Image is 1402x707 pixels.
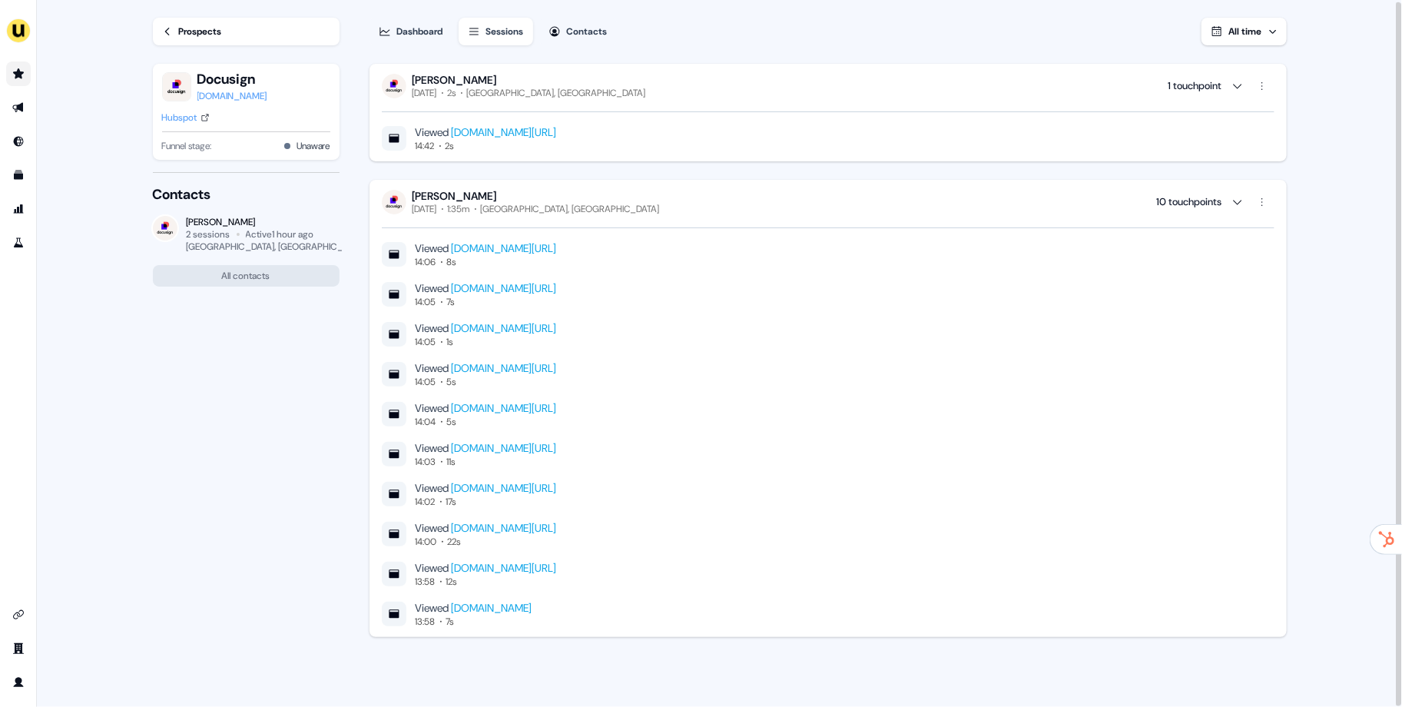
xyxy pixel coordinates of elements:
[416,520,557,536] div: Viewed
[416,440,557,456] div: Viewed
[382,99,1274,152] div: [PERSON_NAME][DATE]2s[GEOGRAPHIC_DATA], [GEOGRAPHIC_DATA] 1 touchpoint
[246,228,314,241] div: Active 1 hour ago
[6,602,31,627] a: Go to integrations
[416,400,557,416] div: Viewed
[416,124,557,140] div: Viewed
[6,231,31,255] a: Go to experiments
[197,88,267,104] a: [DOMAIN_NAME]
[452,281,557,295] a: [DOMAIN_NAME][URL]
[452,481,557,495] a: [DOMAIN_NAME][URL]
[446,140,454,152] div: 2s
[452,561,557,575] a: [DOMAIN_NAME][URL]
[6,95,31,120] a: Go to outbound experience
[6,129,31,154] a: Go to Inbound
[447,336,453,348] div: 1s
[416,336,436,348] div: 14:05
[447,256,456,268] div: 8s
[446,576,457,588] div: 12s
[187,241,367,253] div: [GEOGRAPHIC_DATA], [GEOGRAPHIC_DATA]
[452,401,557,415] a: [DOMAIN_NAME][URL]
[187,228,230,241] div: 2 sessions
[416,376,436,388] div: 14:05
[416,360,557,376] div: Viewed
[448,536,461,548] div: 22s
[153,265,340,287] button: All contacts
[416,280,557,296] div: Viewed
[416,296,436,308] div: 14:05
[448,203,470,215] div: 1:35m
[447,416,456,428] div: 5s
[452,125,557,139] a: [DOMAIN_NAME][URL]
[1157,194,1222,210] div: 10 touchpoints
[413,203,437,215] div: [DATE]
[416,480,557,496] div: Viewed
[452,361,557,375] a: [DOMAIN_NAME][URL]
[467,87,646,99] div: [GEOGRAPHIC_DATA], [GEOGRAPHIC_DATA]
[382,73,1274,99] button: [PERSON_NAME][DATE]2s[GEOGRAPHIC_DATA], [GEOGRAPHIC_DATA] 1 touchpoint
[416,496,436,508] div: 14:02
[416,536,437,548] div: 14:00
[153,185,340,204] div: Contacts
[459,18,533,45] button: Sessions
[1168,78,1222,94] div: 1 touchpoint
[162,110,197,125] div: Hubspot
[6,197,31,221] a: Go to attribution
[416,241,557,256] div: Viewed
[416,140,435,152] div: 14:42
[416,256,436,268] div: 14:06
[297,138,330,154] button: Unaware
[413,189,660,203] div: [PERSON_NAME]
[416,560,557,576] div: Viewed
[6,163,31,188] a: Go to templates
[447,376,456,388] div: 5s
[447,456,456,468] div: 11s
[413,87,437,99] div: [DATE]
[370,18,452,45] button: Dashboard
[162,110,210,125] a: Hubspot
[446,496,456,508] div: 17s
[452,521,557,535] a: [DOMAIN_NAME][URL]
[6,636,31,661] a: Go to team
[179,24,222,39] div: Prospects
[416,616,436,628] div: 13:58
[6,61,31,86] a: Go to prospects
[416,320,557,336] div: Viewed
[539,18,617,45] button: Contacts
[382,189,1274,215] button: [PERSON_NAME][DATE]1:35m[GEOGRAPHIC_DATA], [GEOGRAPHIC_DATA] 10 touchpoints
[448,87,456,99] div: 2s
[452,241,557,255] a: [DOMAIN_NAME][URL]
[397,24,443,39] div: Dashboard
[446,616,454,628] div: 7s
[486,24,524,39] div: Sessions
[452,441,557,455] a: [DOMAIN_NAME][URL]
[416,456,436,468] div: 14:03
[416,416,436,428] div: 14:04
[1201,18,1287,45] button: All time
[187,216,340,228] div: [PERSON_NAME]
[447,296,455,308] div: 7s
[416,576,436,588] div: 13:58
[481,203,660,215] div: [GEOGRAPHIC_DATA], [GEOGRAPHIC_DATA]
[162,138,212,154] span: Funnel stage:
[567,24,608,39] div: Contacts
[452,321,557,335] a: [DOMAIN_NAME][URL]
[452,601,532,615] a: [DOMAIN_NAME]
[416,600,532,616] div: Viewed
[413,73,646,87] div: [PERSON_NAME]
[382,215,1274,628] div: [PERSON_NAME][DATE]1:35m[GEOGRAPHIC_DATA], [GEOGRAPHIC_DATA] 10 touchpoints
[153,18,340,45] a: Prospects
[1229,25,1262,38] span: All time
[197,70,267,88] button: Docusign
[6,670,31,695] a: Go to profile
